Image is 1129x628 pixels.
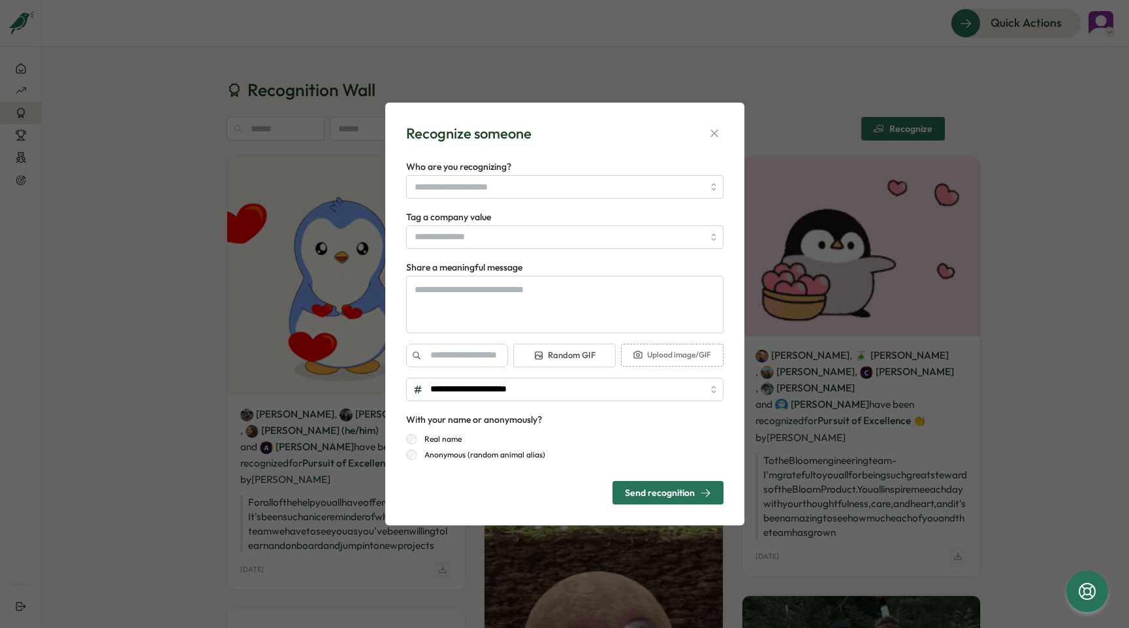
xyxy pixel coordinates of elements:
[513,344,616,367] button: Random GIF
[406,261,522,275] label: Share a meaningful message
[406,210,491,225] label: Tag a company value
[612,481,724,504] button: Send recognition
[406,124,532,144] div: Recognize someone
[417,450,545,460] label: Anonymous (random animal alias)
[417,434,462,444] label: Real name
[406,413,542,427] div: With your name or anonymously?
[625,488,711,499] div: Send recognition
[406,160,511,174] label: Who are you recognizing?
[533,350,596,361] span: Random GIF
